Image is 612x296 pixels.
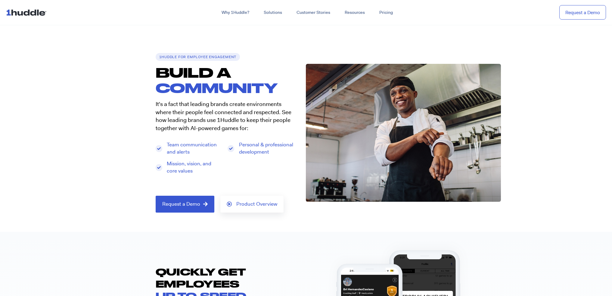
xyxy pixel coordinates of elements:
[156,100,294,132] p: It's a fact that leading brands create environments where their people feel connected and respect...
[372,7,400,18] a: Pricing
[220,196,284,213] a: Product Overview
[156,196,214,213] a: Request a Demo
[559,5,606,20] a: Request a Demo
[165,160,222,175] span: Mission, vision, and core values
[256,7,289,18] a: Solutions
[156,65,300,96] h1: BUILD A
[214,7,256,18] a: Why 1Huddle?
[156,53,240,61] h6: 1Huddle for EMPLOYEE ENGAGEMENT
[238,141,294,156] span: Personal & professional development
[162,201,200,207] span: Request a Demo
[236,201,277,207] span: Product Overview
[6,7,49,18] img: ...
[337,7,372,18] a: Resources
[289,7,337,18] a: Customer Stories
[165,141,222,156] span: Team communication and alerts
[156,80,277,95] font: COMMUNITY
